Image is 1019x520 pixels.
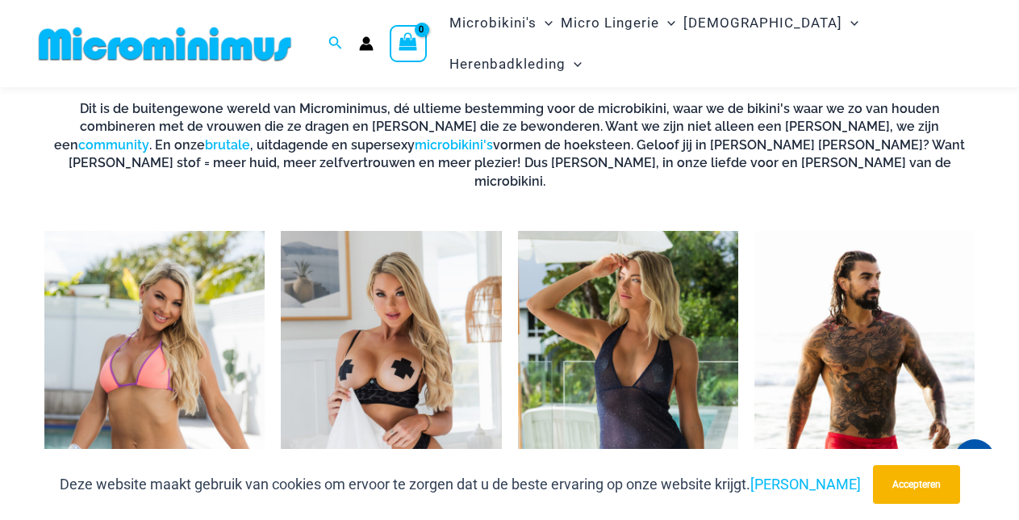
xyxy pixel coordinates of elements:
a: HerenbadkledingMenu wisselenMenu wisselen [445,44,586,85]
span: Menu wisselen [842,2,858,44]
a: Microbikini'sMenu wisselenMenu wisselen [445,2,557,44]
a: [PERSON_NAME] [750,476,861,493]
font: Deze website maakt gebruik van cookies om ervoor te zorgen dat u de beste ervaring op onze websit... [60,476,750,493]
font: Herenbadkleding [449,56,566,72]
span: Menu wisselen [659,2,675,44]
a: microbikini's [415,137,493,153]
a: Zoekpictogramlink [328,34,343,54]
button: Accepteren [873,465,960,504]
font: , uitdagende en supersexy [250,137,415,153]
a: [DEMOGRAPHIC_DATA]Menu wisselenMenu wisselen [679,2,862,44]
font: [DEMOGRAPHIC_DATA] [683,15,842,31]
a: Micro LingerieMenu wisselenMenu wisselen [557,2,679,44]
a: Link naar accountpictogram [359,36,374,51]
font: . En onze [149,137,205,153]
a: community [78,137,149,153]
font: Dit is de buitengewone wereld van Microminimus, dé ultieme bestemming voor de microbikini, waar w... [54,101,940,153]
span: Menu wisselen [537,2,553,44]
span: Menu wisselen [566,44,582,85]
font: vormen de hoeksteen. Geloof jij in [PERSON_NAME] [PERSON_NAME]? Want [PERSON_NAME] stof = meer hu... [69,137,966,189]
a: brutale [205,137,250,153]
font: Accepteren [892,479,941,490]
font: Microbikini's [449,15,537,31]
a: Bekijk winkelwagen, leeg [390,25,427,62]
font: Micro Lingerie [561,15,659,31]
img: MM WINKEL LOGO PLAT [32,26,298,62]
